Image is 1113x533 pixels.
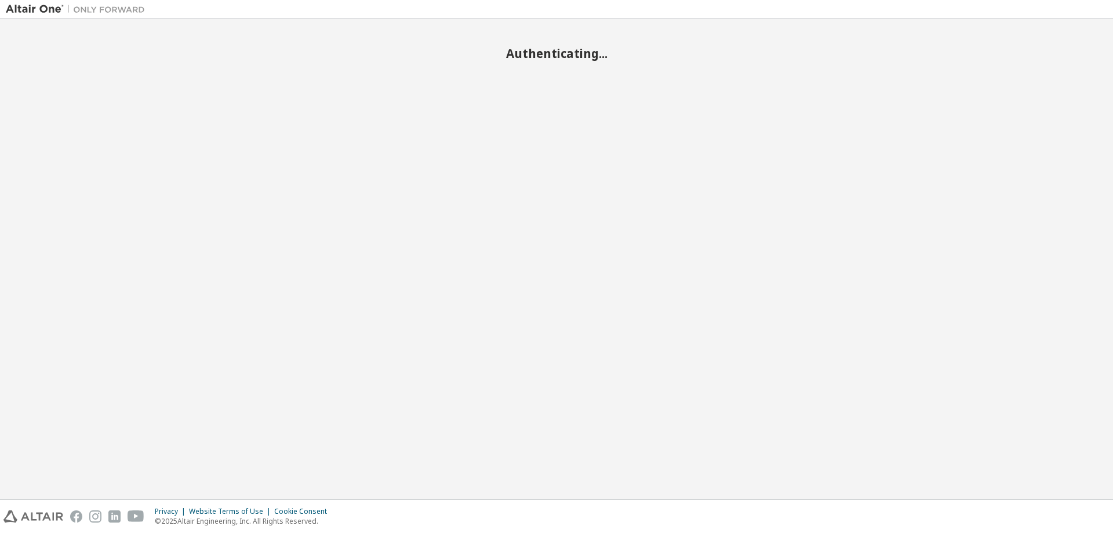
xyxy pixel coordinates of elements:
div: Cookie Consent [274,507,334,516]
img: facebook.svg [70,510,82,523]
p: © 2025 Altair Engineering, Inc. All Rights Reserved. [155,516,334,526]
img: instagram.svg [89,510,101,523]
h2: Authenticating... [6,46,1107,61]
img: Altair One [6,3,151,15]
div: Website Terms of Use [189,507,274,516]
div: Privacy [155,507,189,516]
img: linkedin.svg [108,510,121,523]
img: youtube.svg [128,510,144,523]
img: altair_logo.svg [3,510,63,523]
